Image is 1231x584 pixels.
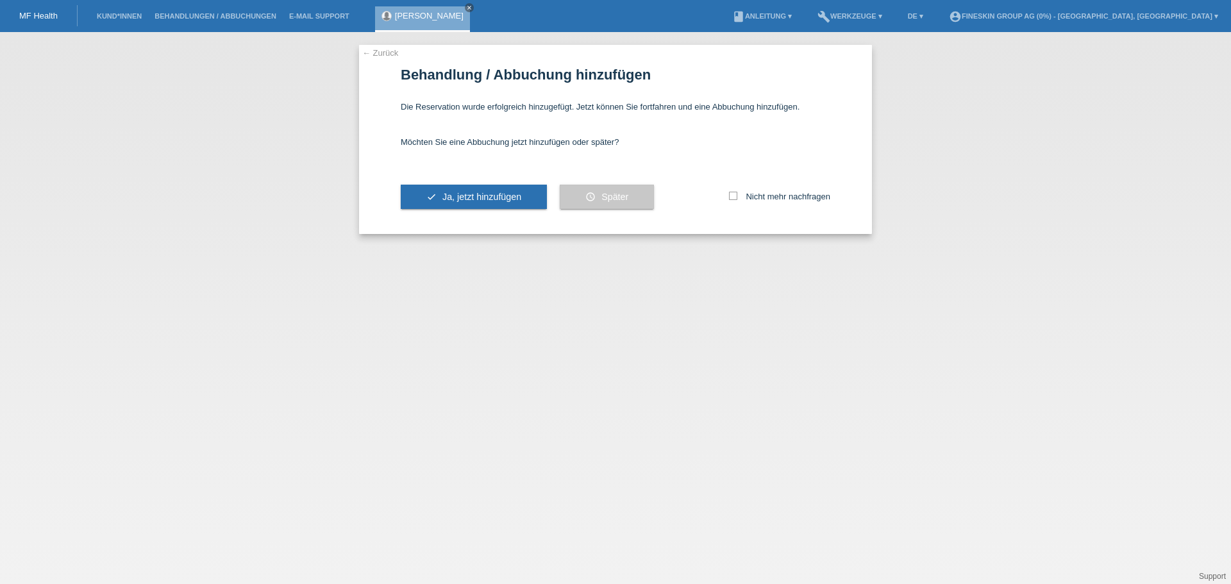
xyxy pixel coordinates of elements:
[148,12,283,20] a: Behandlungen / Abbuchungen
[362,48,398,58] a: ← Zurück
[942,12,1225,20] a: account_circleFineSkin Group AG (0%) - [GEOGRAPHIC_DATA], [GEOGRAPHIC_DATA] ▾
[19,11,58,21] a: MF Health
[395,11,464,21] a: [PERSON_NAME]
[442,192,521,202] span: Ja, jetzt hinzufügen
[1199,572,1226,581] a: Support
[729,192,830,201] label: Nicht mehr nachfragen
[465,3,474,12] a: close
[401,67,830,83] h1: Behandlung / Abbuchung hinzufügen
[585,192,596,202] i: schedule
[811,12,889,20] a: buildWerkzeuge ▾
[401,124,830,160] div: Möchten Sie eine Abbuchung jetzt hinzufügen oder später?
[560,185,654,209] button: schedule Später
[726,12,798,20] a: bookAnleitung ▾
[426,192,437,202] i: check
[817,10,830,23] i: build
[732,10,745,23] i: book
[90,12,148,20] a: Kund*innen
[949,10,962,23] i: account_circle
[401,89,830,124] div: Die Reservation wurde erfolgreich hinzugefügt. Jetzt können Sie fortfahren und eine Abbuchung hin...
[466,4,473,11] i: close
[601,192,628,202] span: Später
[901,12,930,20] a: DE ▾
[283,12,356,20] a: E-Mail Support
[401,185,547,209] button: check Ja, jetzt hinzufügen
